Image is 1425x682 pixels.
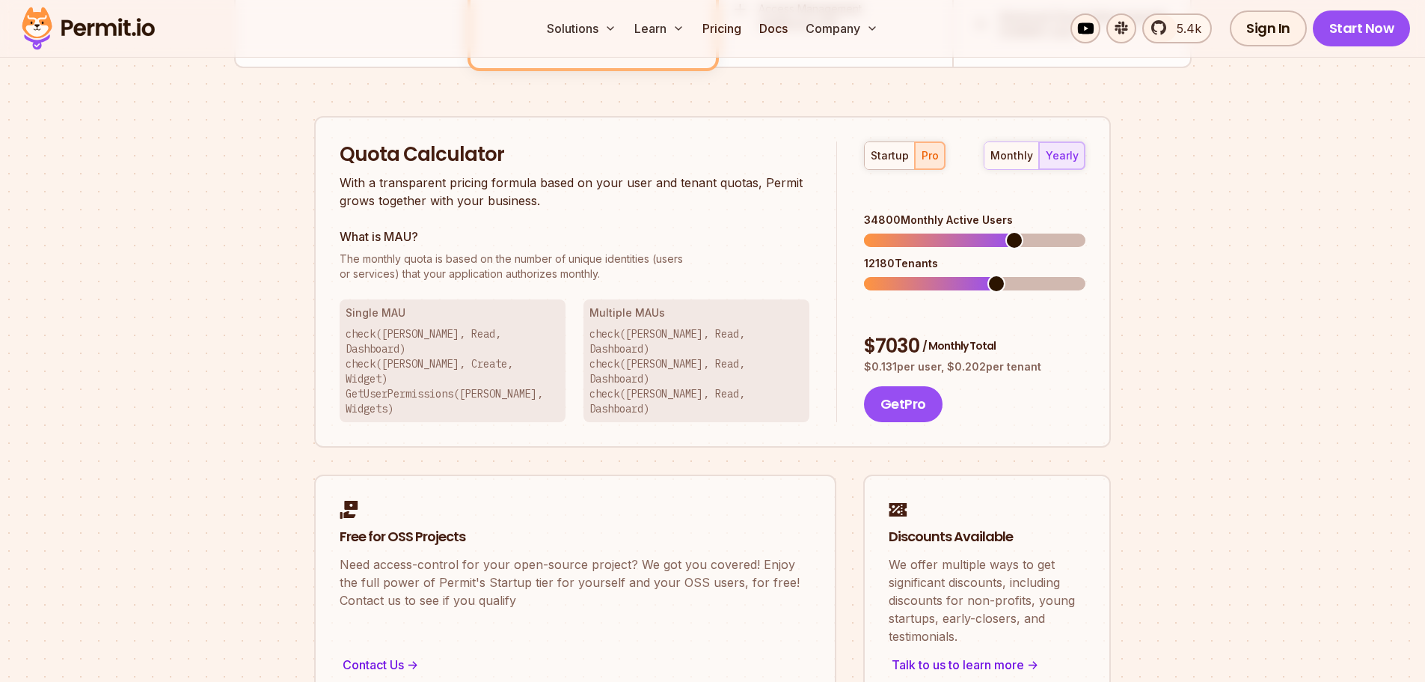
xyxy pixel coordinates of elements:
a: Pricing [696,13,747,43]
p: Need access-control for your open-source project? We got you covered! Enjoy the full power of Per... [340,555,811,609]
span: 5.4k [1168,19,1201,37]
p: With a transparent pricing formula based on your user and tenant quotas, Permit grows together wi... [340,174,809,210]
span: -> [1027,656,1038,674]
div: $ 7030 [864,333,1085,360]
span: / Monthly Total [922,338,996,353]
span: The monthly quota is based on the number of unique identities (users [340,252,809,267]
a: 5.4k [1142,13,1212,43]
div: monthly [990,148,1033,163]
div: Contact Us [340,654,811,675]
span: -> [407,656,418,674]
div: Talk to us to learn more [889,654,1085,675]
div: 34800 Monthly Active Users [864,213,1085,228]
p: check([PERSON_NAME], Read, Dashboard) check([PERSON_NAME], Create, Widget) GetUserPermissions([PE... [346,326,560,416]
button: Learn [628,13,690,43]
a: Docs [753,13,794,43]
p: or services) that your application authorizes monthly. [340,252,809,281]
p: check([PERSON_NAME], Read, Dashboard) check([PERSON_NAME], Read, Dashboard) check([PERSON_NAME], ... [589,326,803,416]
h2: Free for OSS Projects [340,528,811,546]
div: startup [871,148,909,163]
h2: Quota Calculator [340,141,809,168]
p: $ 0.131 per user, $ 0.202 per tenant [864,359,1085,374]
p: We offer multiple ways to get significant discounts, including discounts for non-profits, young s... [889,555,1085,645]
img: Permit logo [15,3,162,54]
button: GetPro [864,386,943,422]
h3: Multiple MAUs [589,305,803,320]
a: Sign In [1230,10,1307,46]
a: Start Now [1313,10,1411,46]
button: Solutions [541,13,622,43]
button: Company [800,13,884,43]
h3: Single MAU [346,305,560,320]
div: 12180 Tenants [864,256,1085,271]
h2: Discounts Available [889,528,1085,546]
h3: What is MAU? [340,228,809,246]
